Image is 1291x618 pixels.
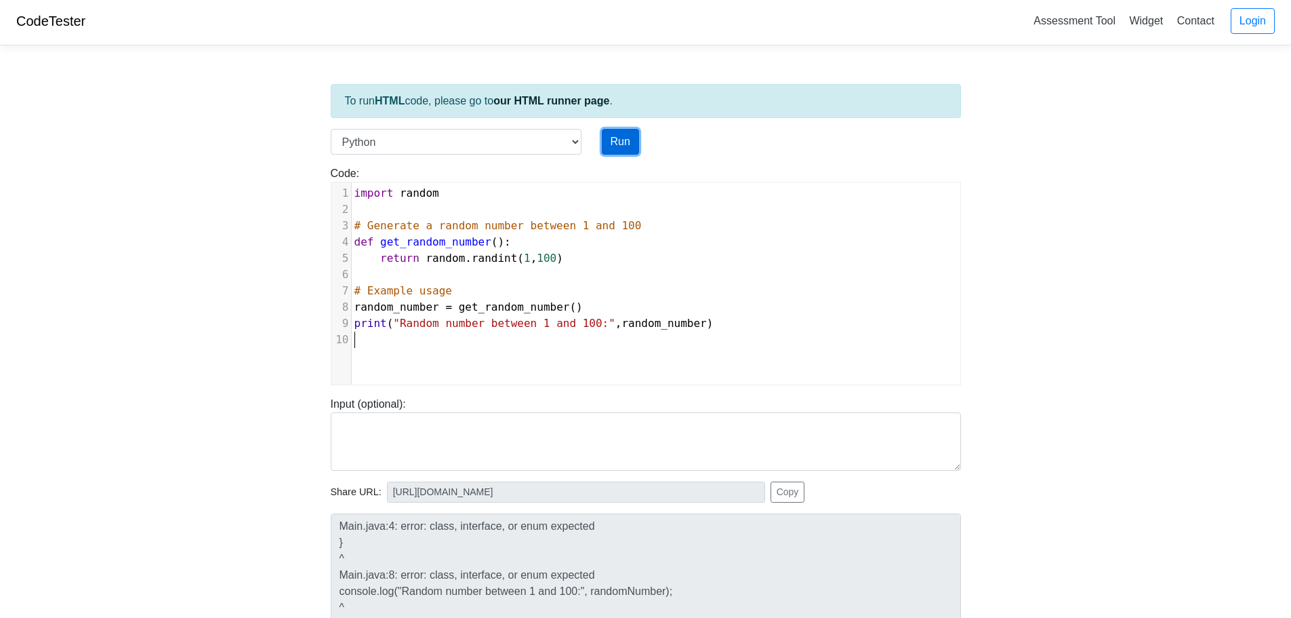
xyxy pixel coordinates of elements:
[493,95,609,107] a: our HTML runner page
[393,317,615,330] span: "Random number between 1 and 100:"
[331,250,351,267] div: 5
[331,299,351,315] div: 8
[354,219,642,232] span: # Generate a random number between 1 and 100
[602,129,639,155] button: Run
[331,315,351,332] div: 9
[472,252,517,265] span: randint
[380,252,419,265] span: return
[459,301,570,313] span: get_random_number
[1231,8,1275,34] a: Login
[524,252,531,265] span: 1
[331,267,351,283] div: 6
[331,332,351,348] div: 10
[331,218,351,234] div: 3
[331,234,351,250] div: 4
[354,252,563,265] span: . ( , )
[331,84,961,118] div: To run code, please go to .
[354,301,583,313] span: ()
[321,396,971,471] div: Input (optional):
[354,235,511,248] span: ():
[321,166,971,385] div: Code:
[331,485,382,500] span: Share URL:
[1028,9,1121,32] a: Assessment Tool
[354,235,374,248] span: def
[400,187,439,199] span: random
[380,235,491,248] span: get_random_number
[426,252,465,265] span: random
[331,185,351,201] div: 1
[331,201,351,218] div: 2
[1124,9,1168,32] a: Widget
[354,284,453,297] span: # Example usage
[375,95,405,107] strong: HTML
[331,283,351,299] div: 7
[16,14,85,28] a: CodeTester
[354,317,714,330] span: ( , )
[445,301,452,313] span: =
[621,317,706,330] span: random_number
[354,317,387,330] span: print
[771,482,805,503] button: Copy
[354,301,439,313] span: random_number
[354,187,394,199] span: import
[387,482,765,503] input: No share available yet
[537,252,556,265] span: 100
[1172,9,1220,32] a: Contact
